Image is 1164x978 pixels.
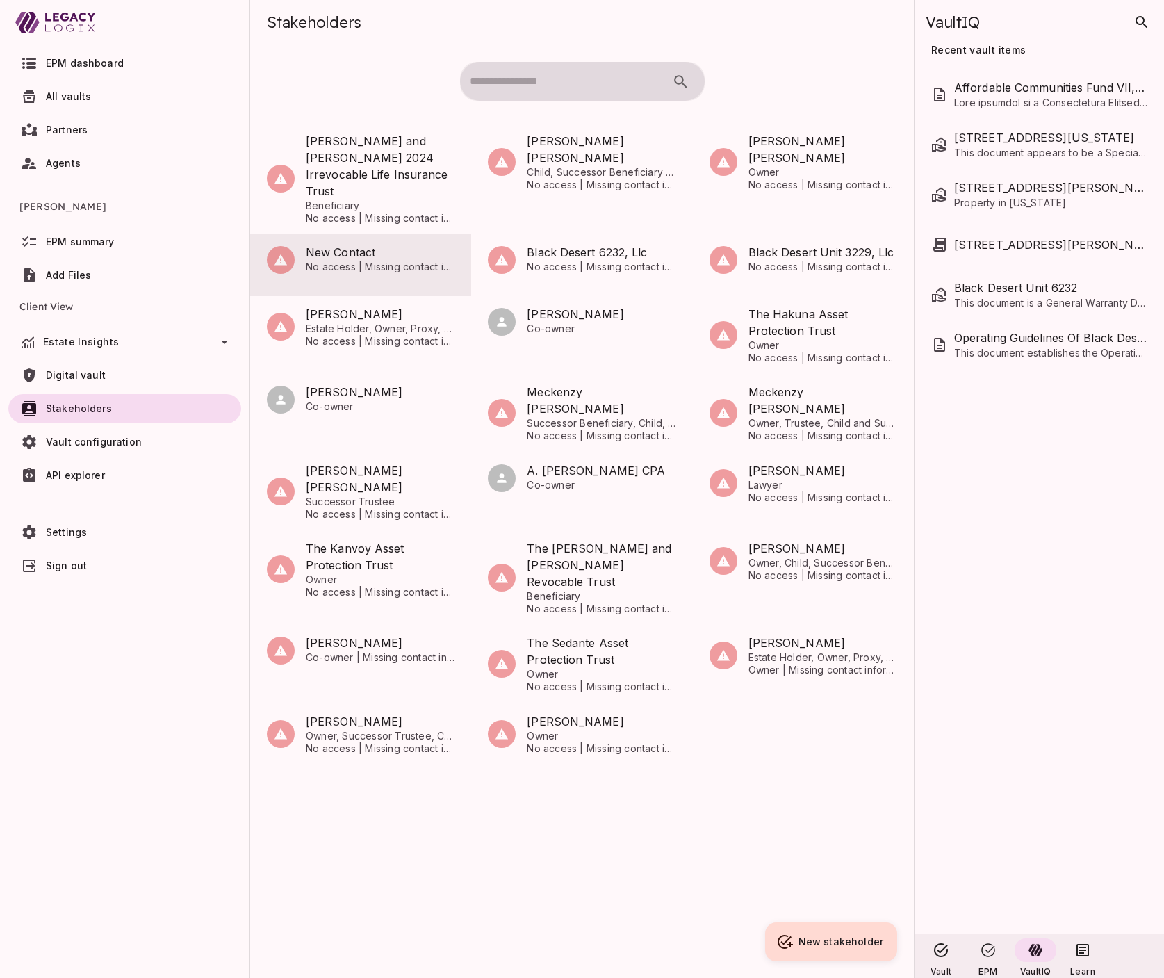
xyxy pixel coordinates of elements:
span: [PERSON_NAME] [306,713,454,730]
span: New stakeholder [798,936,883,947]
span: No access | Missing contact information [748,430,897,442]
span: Owner, Child, Successor Beneficiary and Beneficiary [748,557,897,569]
span: Co-owner [527,323,675,335]
span: This document appears to be a Special Warranty Deed related to the transfer of a residential prop... [954,146,1147,160]
div: Black Desert Unit 6232This document is a General Warranty Deed recording the transfer of a reside... [931,270,1147,320]
span: Digital vault [46,369,106,381]
span: No access | Missing contact information [748,491,897,504]
span: Owner [527,730,675,742]
div: [STREET_ADDRESS][US_STATE]This document appears to be a Special Warranty Deed related to the tran... [931,120,1147,170]
span: A. [PERSON_NAME] CPA [527,462,675,479]
span: Agents [46,157,81,169]
span: Meckenzy [PERSON_NAME] [527,384,675,417]
span: No access | Missing contact information [306,586,454,598]
span: Owner, Trustee, Child and Successor Trustee [748,417,897,430]
div: Affordable Communities Fund VII, LLCLore ipsumdol si a Consectetura Elitsed doe Temporinci Utlabo... [931,70,1147,120]
span: Child, Successor Beneficiary and Beneficiary [527,166,675,179]
a: Settings [8,518,241,547]
span: [PERSON_NAME] [19,190,230,223]
span: Estate Holder, Owner, Proxy, Trustee, Beneficiary and Executor [748,651,897,664]
span: Lore ipsumdol si a Consectetura Elitsed doe Temporinci Utlaboreetd Magn ALI, ENI, a Mini veniamq ... [954,96,1147,110]
span: No access | Missing contact information [306,261,454,273]
span: No access | Missing contact information [306,508,454,521]
span: This document is a General Warranty Deed recording the transfer of a residential unit in the [GEO... [954,296,1147,310]
span: The [PERSON_NAME] and [PERSON_NAME] Revocable Trust [527,540,675,590]
span: No access | Missing contact information [527,603,675,615]
span: New Contact [306,244,454,261]
span: No access | Missing contact information [306,742,454,755]
span: Beneficiary [306,199,454,212]
span: EPM summary [46,236,115,247]
span: Black Desert Unit 6232 [954,279,1147,296]
a: Digital vault [8,361,241,390]
span: VaultIQ [926,13,979,32]
span: Beneficiary [527,590,675,603]
a: All vaults [8,82,241,111]
span: Owner [748,339,897,352]
span: Owner | Missing contact information [748,664,897,676]
span: Co-owner | Missing contact information [306,651,454,664]
div: [STREET_ADDRESS][PERSON_NAME], LLC [931,227,1147,263]
span: EPM [978,966,997,977]
span: [PERSON_NAME] [748,635,897,651]
span: [PERSON_NAME] [527,306,675,323]
span: No access | Missing contact information [527,680,675,693]
span: No access | Missing contact information [306,212,454,225]
span: [PERSON_NAME] [PERSON_NAME] [306,462,454,496]
span: Owner [748,166,897,179]
span: [PERSON_NAME] [748,540,897,557]
span: Co-owner [527,479,675,491]
span: Estate Holder, Owner, Proxy, Trustee, Beneficiary and Executor [306,323,454,335]
a: Partners [8,115,241,145]
a: Stakeholders [8,394,241,423]
span: Owner, Successor Trustee, Child, Successor Beneficiary, Trustee, Successor Executor, Proxy and Be... [306,730,454,742]
span: [PERSON_NAME] [527,713,675,730]
span: No access | Missing contact information [748,569,897,582]
span: 12207 N Camino del Fierro, LLC [954,236,1147,253]
span: Settings [46,526,87,538]
span: [PERSON_NAME] and [PERSON_NAME] 2024 Irrevocable Life Insurance Trust [306,133,454,199]
span: [PERSON_NAME] [306,384,454,400]
span: Black Desert 6232, Llc [527,244,675,261]
div: Operating Guidelines Of Black Desert Unit 6232, LLCThis document establishes the Operating Guidel... [931,320,1147,370]
span: Property in [US_STATE] [954,196,1147,210]
span: Sign out [46,560,87,571]
span: Owner [527,668,675,680]
span: No access | Missing contact information [306,335,454,348]
span: API explorer [46,469,105,481]
span: Stakeholders [46,402,112,414]
span: The Sedante Asset Protection Trust [527,635,675,668]
span: Owner [306,573,454,586]
span: No access | Missing contact information [527,179,675,191]
span: Affordable Communities Fund VII, LLC [954,79,1147,96]
span: [PERSON_NAME] [306,306,454,323]
span: VaultIQ [1020,966,1051,977]
div: Estate Insights [8,327,241,357]
a: Add Files [8,261,241,290]
span: EPM dashboard [46,57,124,69]
span: [PERSON_NAME] [PERSON_NAME] [748,133,897,166]
span: Lawyer [748,479,897,491]
a: API explorer [8,461,241,490]
span: Vault [931,966,952,977]
span: Stakeholders [267,13,361,32]
span: Estate Insights [43,336,119,348]
span: All vaults [46,90,92,102]
span: Recent vault items [931,44,1026,58]
span: 12207 N Camino Del Fierro [954,179,1147,196]
span: Co-owner [306,400,454,413]
span: Meckenzy [PERSON_NAME] [748,384,897,417]
span: This document establishes the Operating Guidelines for Black Desert Unit 6232, LLC, a limited lia... [954,346,1147,360]
span: Black Desert Unit 3229, Llc [748,244,897,261]
a: Agents [8,149,241,178]
span: No access | Missing contact information [527,261,675,273]
span: No access | Missing contact information [527,430,675,442]
span: The Hakuna Asset Protection Trust [748,306,897,339]
span: No access | Missing contact information [748,261,897,273]
div: [STREET_ADDRESS][PERSON_NAME]Property in [US_STATE] [931,170,1147,220]
span: Successor Beneficiary, Child, Successor Trustee, Successor Executor, Proxy, Owner and Beneficiary [527,417,675,430]
span: Partners [46,124,88,136]
a: EPM dashboard [8,49,241,78]
span: Learn [1070,966,1095,977]
a: EPM summary [8,227,241,256]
